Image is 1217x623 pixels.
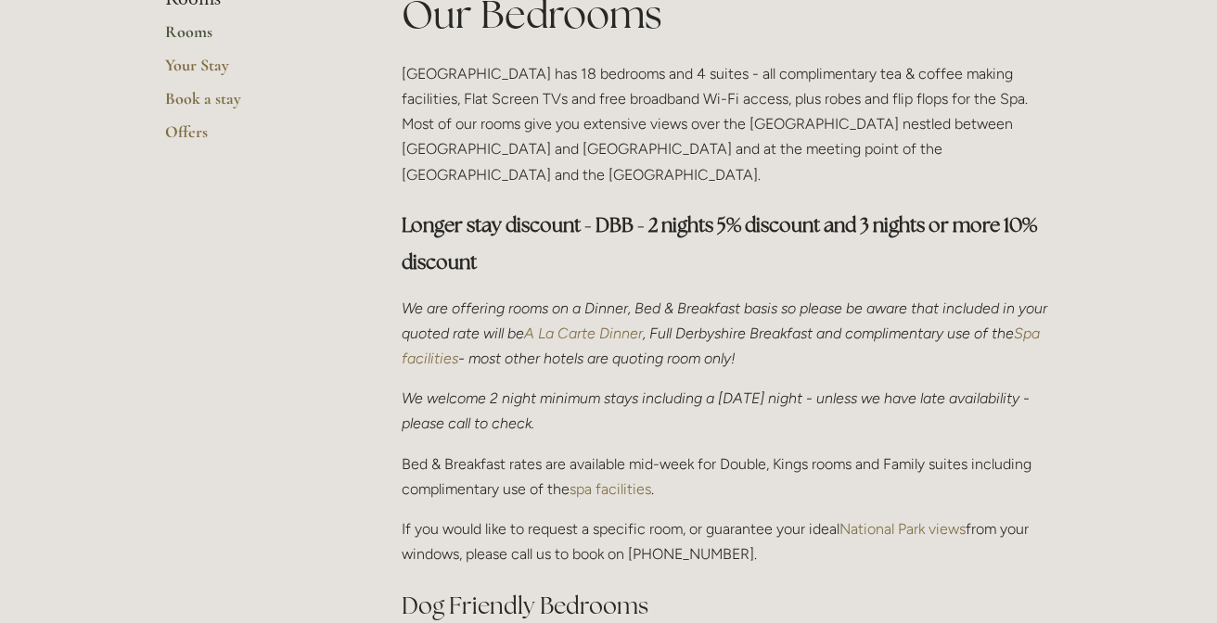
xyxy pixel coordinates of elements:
p: Bed & Breakfast rates are available mid-week for Double, Kings rooms and Family suites including ... [402,451,1052,502]
a: Book a stay [165,88,342,121]
a: Your Stay [165,55,342,88]
a: Offers [165,121,342,155]
em: We welcome 2 night minimum stays including a [DATE] night - unless we have late availability - pl... [402,389,1033,432]
a: National Park views [839,520,966,538]
a: Rooms [165,21,342,55]
h2: Dog Friendly Bedrooms [402,590,1052,622]
em: - most other hotels are quoting room only! [458,350,736,367]
em: We are offering rooms on a Dinner, Bed & Breakfast basis so please be aware that included in your... [402,299,1051,342]
a: spa facilities [570,480,651,498]
strong: Longer stay discount - DBB - 2 nights 5% discount and 3 nights or more 10% discount [402,212,1041,274]
p: [GEOGRAPHIC_DATA] has 18 bedrooms and 4 suites - all complimentary tea & coffee making facilities... [402,61,1052,187]
a: A La Carte Dinner [524,324,643,342]
em: , Full Derbyshire Breakfast and complimentary use of the [643,324,1014,342]
p: If you would like to request a specific room, or guarantee your ideal from your windows, please c... [402,516,1052,566]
